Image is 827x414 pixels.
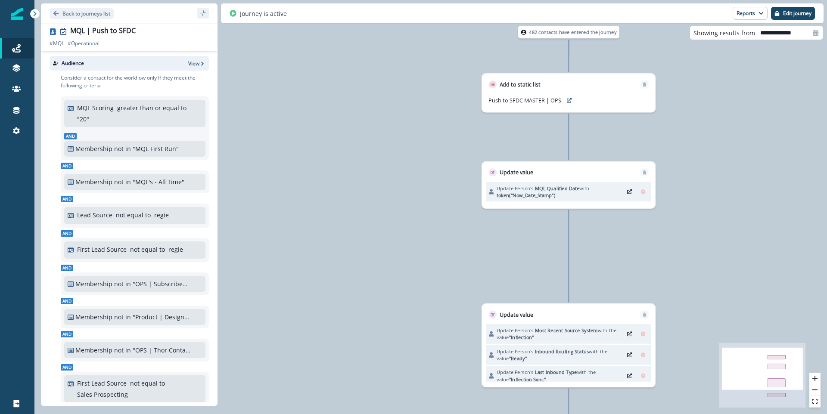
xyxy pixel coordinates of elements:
p: "MQL's - All Time" [133,177,191,186]
button: zoom out [809,384,821,396]
p: First Lead Source [77,245,127,254]
span: And [61,230,73,237]
p: not in [114,177,131,186]
button: Remove [637,187,648,197]
span: Last Inbound Type [535,369,577,376]
p: Sales Prospecting [77,390,128,399]
p: Showing results from [693,28,755,37]
div: Update valueRemoveUpdate Person's MQL Qualified Datewith token("Now_Date_Stamp")EditRemove [482,161,656,209]
p: Add to static list [500,80,541,89]
span: "Inflection Sync" [509,376,546,383]
p: Edit journey [783,10,811,16]
button: Edit [624,350,635,360]
button: Edit [624,371,635,381]
p: Membership [75,279,112,288]
p: Update Person's with the value [497,348,621,362]
span: And [61,265,73,271]
div: Update valueRemoveUpdate Person's Most Recent Source Systemwith the value"Inflection"EditRemoveUp... [482,303,656,387]
span: And [61,163,73,169]
p: Audience [62,59,84,67]
button: View [188,60,205,67]
span: "Inflection" [509,334,534,341]
button: Edit journey [771,7,815,20]
span: And [61,364,73,371]
p: Update value [500,311,534,319]
p: " 20 " [77,114,89,124]
p: Membership [75,346,112,355]
p: not in [114,346,131,355]
p: # MQL [50,40,64,47]
p: regie [168,245,183,254]
p: "MQL First Run" [133,144,191,153]
p: "OPS | Thor Contacts Combined | Q125" [133,346,191,355]
p: Membership [75,177,112,186]
span: MQL Qualified Date [535,185,579,192]
p: Update Person's with the value [497,369,621,383]
p: not equal to [130,245,165,254]
p: Back to journeys list [62,10,110,17]
button: Reports [733,7,768,20]
button: Remove [637,329,648,339]
p: 482 contacts have entered the journey [529,28,616,36]
p: Lead Source [77,210,112,219]
button: sidebar collapse toggle [197,8,209,19]
p: not in [114,144,131,153]
button: preview [564,95,575,105]
div: MQL | Push to SFDC [70,27,136,36]
p: # Operational [68,40,99,47]
div: Add to static listRemovePush to SFDC MASTER | OPSpreview [482,73,656,112]
button: zoom in [809,373,821,384]
p: "OPS | Subscribed to Thor Updates | Q424" [133,279,191,288]
img: Inflection [11,8,23,20]
button: Remove [637,371,648,381]
p: not in [114,279,131,288]
p: Update value [500,168,534,176]
button: Edit [624,187,635,197]
p: not equal to [130,379,165,388]
span: Most Recent Source System [535,327,598,334]
p: Journey is active [240,9,287,18]
span: token("Now_Date_Stamp") [497,192,555,198]
p: greater than or equal to [117,103,187,112]
p: "Product | Design Partner Email List [DATE] | Q424" [133,312,191,321]
span: Inbound Routing Status [535,348,589,355]
span: And [61,331,73,337]
span: And [64,133,77,139]
p: First Lead Source [77,379,127,388]
span: And [61,196,73,202]
button: Edit [624,329,635,339]
p: View [188,60,199,67]
p: Update Person's with [497,185,621,199]
span: "Ready" [509,355,527,361]
p: Update Person's with the value [497,327,621,341]
p: not equal to [116,210,151,219]
button: Remove [637,350,648,360]
p: Consider a contact for the workflow only if they meet the following criteria [61,74,209,90]
button: Go back [50,8,114,19]
button: fit view [809,396,821,408]
span: And [61,298,73,304]
p: not in [114,312,131,321]
p: Membership [75,144,112,153]
p: Push to SFDC MASTER | OPS [488,96,561,105]
div: 482 contacts have entered the journey [504,26,634,38]
p: Membership [75,312,112,321]
p: regie [154,210,169,219]
p: MQL Scoring [77,103,114,112]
